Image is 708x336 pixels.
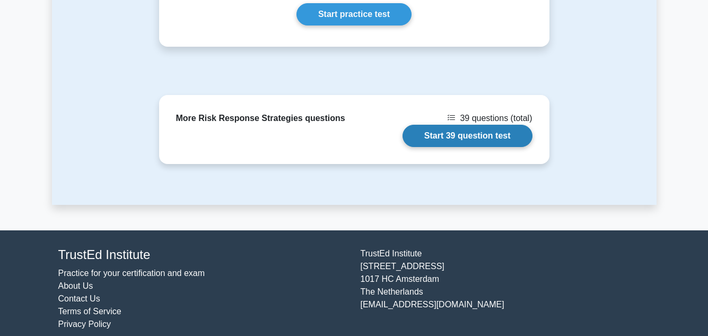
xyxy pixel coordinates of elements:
a: Start practice test [296,3,412,25]
h4: TrustEd Institute [58,247,348,263]
div: TrustEd Institute [STREET_ADDRESS] 1017 HC Amsterdam The Netherlands [EMAIL_ADDRESS][DOMAIN_NAME] [354,247,657,331]
a: Privacy Policy [58,320,111,329]
a: Start 39 question test [403,125,532,147]
a: Practice for your certification and exam [58,269,205,278]
a: About Us [58,281,93,290]
a: Contact Us [58,294,100,303]
a: Terms of Service [58,307,121,316]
